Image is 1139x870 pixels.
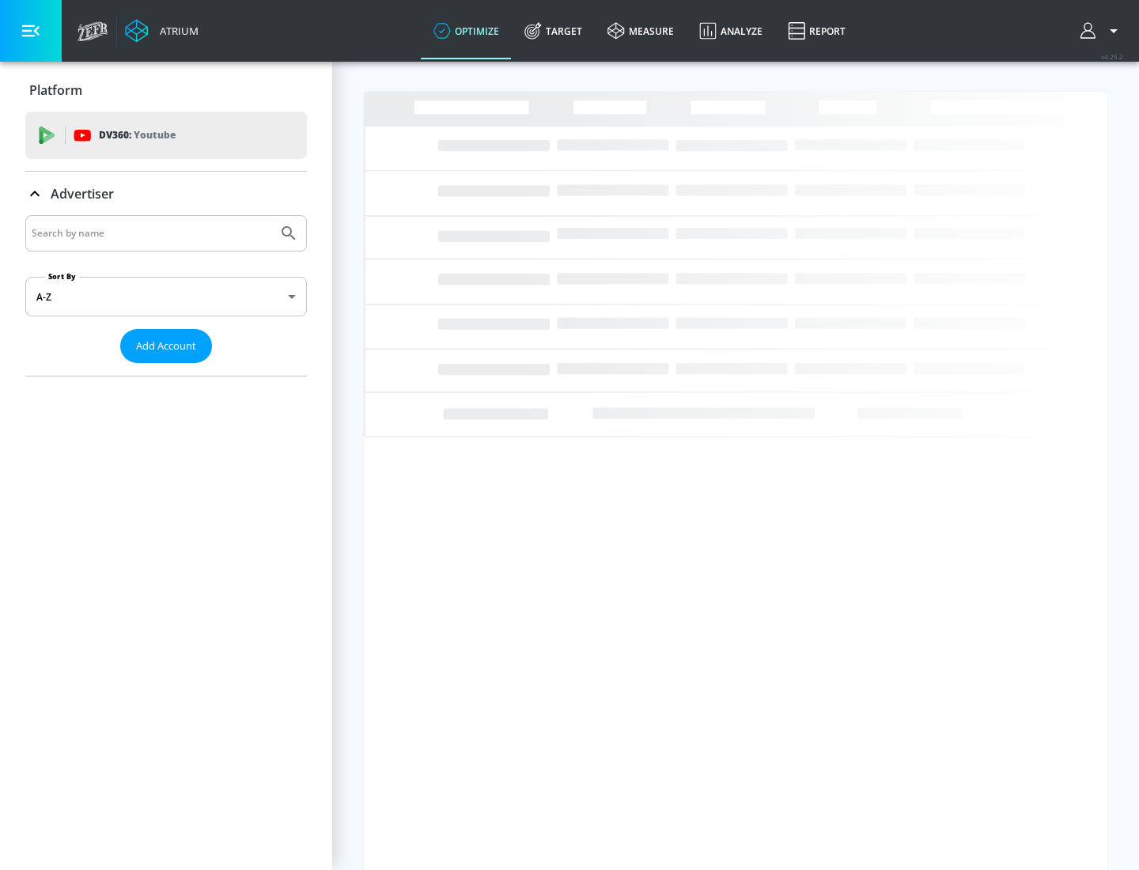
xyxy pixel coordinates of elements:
p: Youtube [134,127,176,143]
a: Report [775,2,858,59]
span: Add Account [136,337,196,355]
span: v 4.25.2 [1101,52,1123,61]
label: Sort By [45,271,79,282]
button: Add Account [120,329,212,363]
div: Advertiser [25,215,307,376]
a: optimize [421,2,512,59]
a: Analyze [687,2,775,59]
a: Atrium [125,19,199,43]
div: Platform [25,68,307,112]
p: Advertiser [51,185,114,202]
div: A-Z [25,277,307,316]
div: Advertiser [25,172,307,216]
nav: list of Advertiser [25,363,307,376]
input: Search by name [32,223,271,244]
div: Atrium [153,24,199,38]
a: measure [595,2,687,59]
a: Target [512,2,595,59]
p: Platform [29,81,82,99]
div: DV360: Youtube [25,112,307,159]
p: DV360: [99,127,176,144]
